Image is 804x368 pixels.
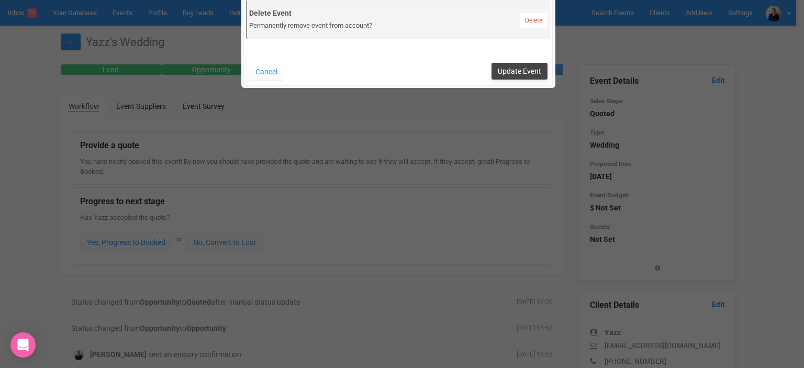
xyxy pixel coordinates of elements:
a: Delete [520,13,548,28]
button: Update Event [492,63,548,80]
div: Open Intercom Messenger [10,332,36,358]
label: Delete Event [249,8,548,18]
button: Cancel [249,63,284,81]
div: Permanently remove event from account? [249,21,548,31]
